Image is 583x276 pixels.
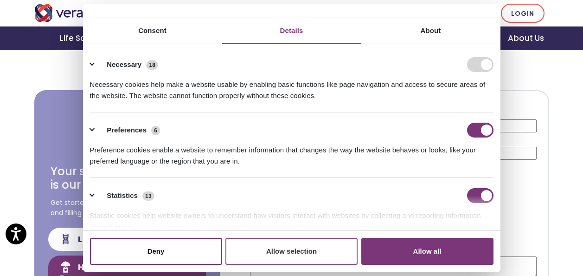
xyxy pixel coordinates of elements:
[90,123,166,138] button: Preferences (6)
[90,203,493,232] div: Statistic cookies help website owners to understand how visitors interact with websites by collec...
[405,209,572,265] iframe: Drift Chat Widget
[497,26,555,50] a: About Us
[361,238,493,265] button: Allow all
[222,18,361,44] a: Details
[90,188,160,203] button: Statistics (13)
[501,4,545,23] a: Login
[107,125,147,136] label: Preferences
[107,191,138,201] label: Statistics
[34,4,115,22] img: Veradigm logo
[90,72,493,101] div: Necessary cookies help make a website usable by enabling basic functions like page navigation and...
[107,59,141,70] label: Necessary
[83,18,222,44] a: Consent
[90,57,164,72] button: Necessary (18)
[225,238,358,265] button: Allow selection
[361,18,500,44] a: About
[49,26,126,50] a: Life Sciences
[51,165,147,192] h3: Your satisfaction is our priority
[51,197,167,218] span: Get started by selecting a category and filling out a short form.
[90,238,222,265] button: Deny
[90,138,493,167] div: Preference cookies enable a website to remember information that changes the way the website beha...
